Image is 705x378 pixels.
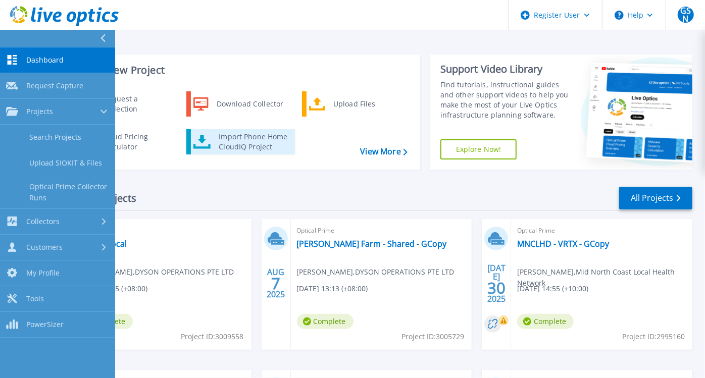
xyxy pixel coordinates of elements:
[76,266,234,278] span: [PERSON_NAME] , DYSON OPERATIONS PTE LTD
[72,65,407,76] h3: Start a New Project
[71,91,175,117] a: Request a Collection
[297,239,447,249] a: [PERSON_NAME] Farm - Shared - GCopy
[26,294,44,303] span: Tools
[98,94,172,114] div: Request a Collection
[440,63,571,76] div: Support Video Library
[517,314,574,329] span: Complete
[186,91,290,117] a: Download Collector
[297,283,368,294] span: [DATE] 13:13 (+08:00)
[517,266,692,289] span: [PERSON_NAME] , Mid North Coast Local Health Network
[622,331,685,342] span: Project ID: 2995160
[26,268,60,278] span: My Profile
[678,7,694,23] span: GSN
[440,139,517,159] a: Explore Now!
[26,320,64,329] span: PowerSizer
[297,266,455,278] span: [PERSON_NAME] , DYSON OPERATIONS PTE LTD
[214,132,292,152] div: Import Phone Home CloudIQ Project
[26,217,60,226] span: Collectors
[440,80,571,120] div: Find tutorials, instructional guides and other support videos to help you make the most of your L...
[360,147,407,156] a: View More
[517,239,609,249] a: MNCLHD - VRTX - GCopy
[297,225,466,236] span: Optical Prime
[487,265,506,302] div: [DATE] 2025
[302,91,406,117] a: Upload Files
[26,56,64,65] span: Dashboard
[26,107,53,116] span: Projects
[71,129,175,154] a: Cloud Pricing Calculator
[271,279,280,288] span: 7
[297,314,354,329] span: Complete
[487,284,506,292] span: 30
[517,225,686,236] span: Optical Prime
[181,331,244,342] span: Project ID: 3009558
[26,243,63,252] span: Customers
[401,331,464,342] span: Project ID: 3005729
[97,132,172,152] div: Cloud Pricing Calculator
[328,94,403,114] div: Upload Files
[212,94,288,114] div: Download Collector
[619,187,692,209] a: All Projects
[26,81,83,90] span: Request Capture
[76,225,245,236] span: Optical Prime
[517,283,588,294] span: [DATE] 14:55 (+10:00)
[266,265,285,302] div: AUG 2025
